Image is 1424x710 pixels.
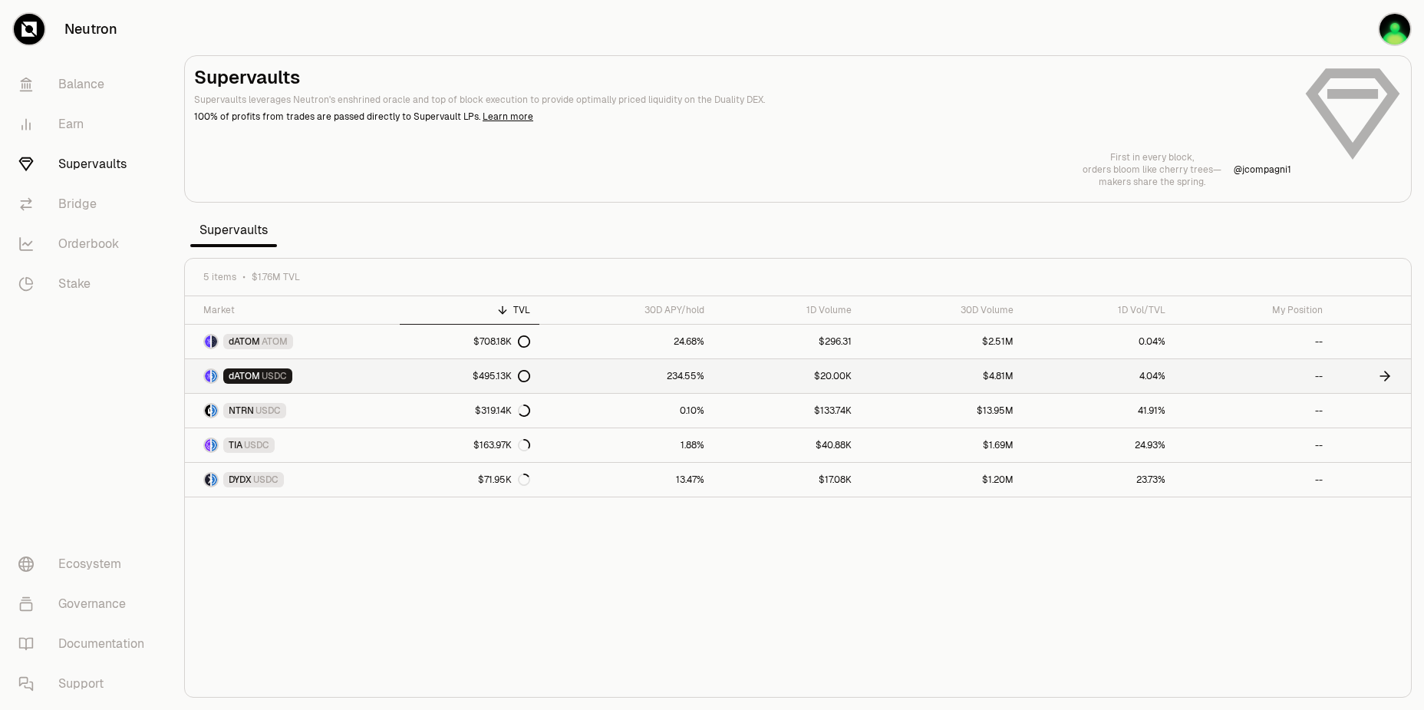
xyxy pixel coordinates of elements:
div: 30D Volume [870,304,1014,316]
span: USDC [253,474,279,486]
a: -- [1175,359,1332,393]
img: DYDX Logo [205,474,210,486]
img: ATOM Logo [212,335,217,348]
a: dATOM LogoUSDC LogodATOMUSDC [185,359,400,393]
a: dATOM LogoATOM LogodATOMATOM [185,325,400,358]
p: 100% of profits from trades are passed directly to Supervault LPs. [194,110,1291,124]
img: USDC Logo [212,439,217,451]
div: $71.95K [478,474,530,486]
a: 23.73% [1023,463,1175,497]
p: makers share the spring. [1083,176,1221,188]
a: $1.69M [861,428,1023,462]
div: Market [203,304,391,316]
a: -- [1175,325,1332,358]
img: USDC Logo [212,405,217,417]
div: $163.97K [473,439,530,451]
a: Support [6,664,166,704]
a: $20.00K [714,359,861,393]
a: 0.10% [539,394,714,428]
a: TIA LogoUSDC LogoTIAUSDC [185,428,400,462]
p: Supervaults leverages Neutron's enshrined oracle and top of block execution to provide optimally ... [194,93,1291,107]
a: Balance [6,64,166,104]
a: 1.88% [539,428,714,462]
a: $4.81M [861,359,1023,393]
div: 1D Volume [723,304,852,316]
a: $495.13K [400,359,539,393]
span: USDC [255,405,281,417]
a: Governance [6,584,166,624]
h2: Supervaults [194,65,1291,90]
a: $71.95K [400,463,539,497]
a: 0.04% [1023,325,1175,358]
a: $13.95M [861,394,1023,428]
a: First in every block,orders bloom like cherry trees—makers share the spring. [1083,151,1221,188]
span: Supervaults [190,215,277,246]
a: $319.14K [400,394,539,428]
a: Orderbook [6,224,166,264]
a: -- [1175,428,1332,462]
a: 13.47% [539,463,714,497]
a: $1.20M [861,463,1023,497]
a: $708.18K [400,325,539,358]
p: @ jcompagni1 [1234,163,1291,176]
a: @jcompagni1 [1234,163,1291,176]
span: $1.76M TVL [252,271,300,283]
a: $296.31 [714,325,861,358]
div: My Position [1184,304,1323,316]
div: $495.13K [473,370,530,382]
div: 30D APY/hold [549,304,704,316]
p: First in every block, [1083,151,1221,163]
span: 5 items [203,271,236,283]
p: orders bloom like cherry trees— [1083,163,1221,176]
a: NTRN LogoUSDC LogoNTRNUSDC [185,394,400,428]
div: $708.18K [473,335,530,348]
a: 24.93% [1023,428,1175,462]
span: dATOM [229,335,260,348]
a: 24.68% [539,325,714,358]
img: dATOM Logo [205,370,210,382]
a: $133.74K [714,394,861,428]
a: $2.51M [861,325,1023,358]
span: USDC [262,370,287,382]
a: Learn more [483,111,533,123]
img: USDC Logo [212,370,217,382]
a: $17.08K [714,463,861,497]
img: TIA Logo [205,439,210,451]
a: 41.91% [1023,394,1175,428]
span: NTRN [229,405,254,417]
a: $163.97K [400,428,539,462]
img: NTRN Logo [205,405,210,417]
div: 1D Vol/TVL [1032,304,1165,316]
a: Supervaults [6,144,166,184]
a: $40.88K [714,428,861,462]
a: Ecosystem [6,544,166,584]
img: dATOM Logo [205,335,210,348]
a: -- [1175,394,1332,428]
span: ATOM [262,335,288,348]
span: dATOM [229,370,260,382]
a: Bridge [6,184,166,224]
a: 234.55% [539,359,714,393]
div: $319.14K [475,405,530,417]
a: Documentation [6,624,166,664]
a: DYDX LogoUSDC LogoDYDXUSDC [185,463,400,497]
a: Earn [6,104,166,144]
a: 4.04% [1023,359,1175,393]
a: -- [1175,463,1332,497]
div: TVL [409,304,529,316]
a: Stake [6,264,166,304]
span: DYDX [229,474,252,486]
img: 158 [1379,14,1410,45]
span: USDC [244,439,269,451]
img: USDC Logo [212,474,217,486]
span: TIA [229,439,242,451]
